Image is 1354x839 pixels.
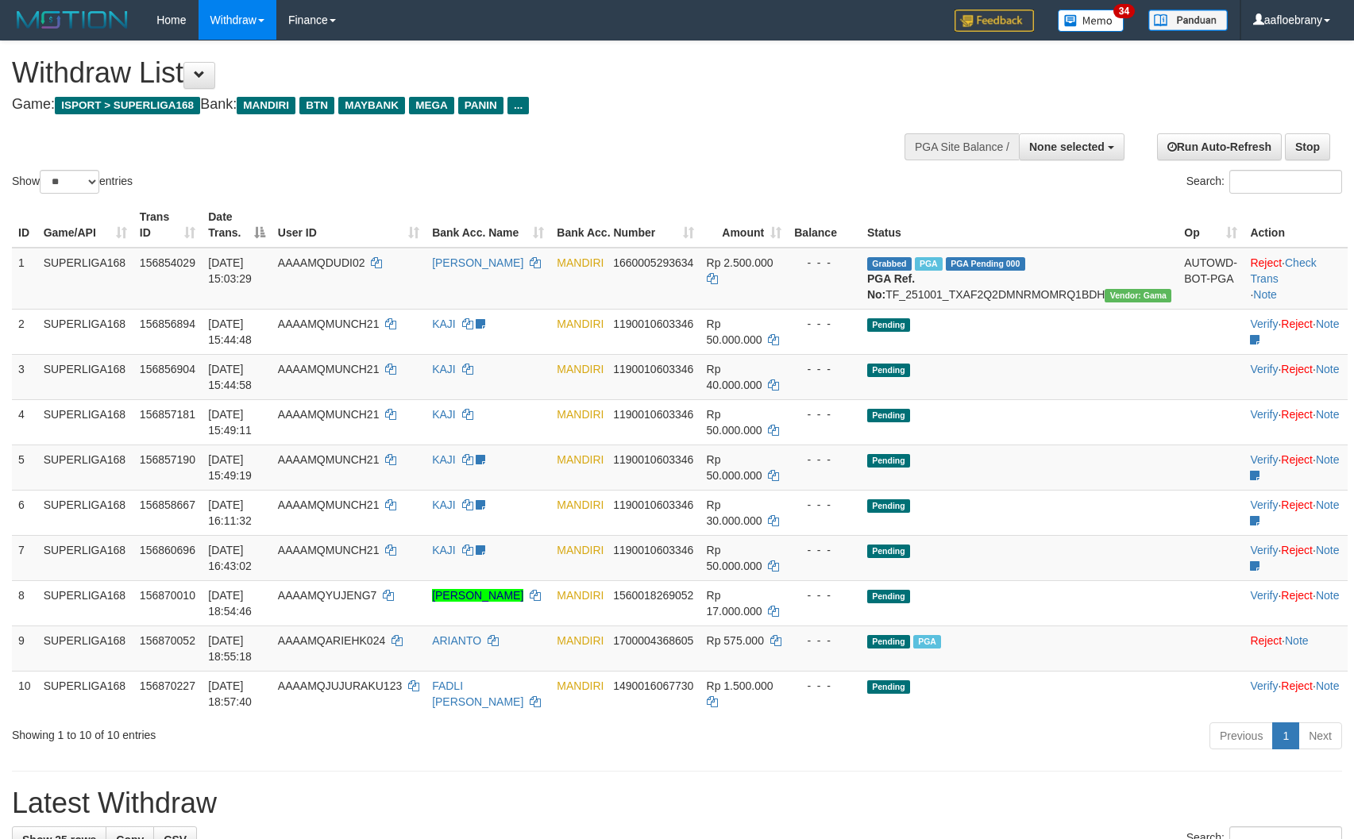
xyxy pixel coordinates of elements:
span: Pending [867,364,910,377]
a: Note [1316,453,1340,466]
span: Pending [867,454,910,468]
span: 156856904 [140,363,195,375]
span: 156858667 [140,498,195,511]
span: PANIN [458,97,503,114]
td: SUPERLIGA168 [37,445,133,490]
span: Copy 1660005293634 to clipboard [613,256,693,269]
td: SUPERLIGA168 [37,625,133,671]
img: Feedback.jpg [955,10,1034,32]
span: MAYBANK [338,97,405,114]
td: AUTOWD-BOT-PGA [1178,248,1244,310]
td: · · [1244,580,1348,625]
a: Previous [1209,722,1273,749]
h4: Game: Bank: [12,97,887,113]
span: Copy 1190010603346 to clipboard [613,453,693,466]
span: [DATE] 16:43:02 [208,544,252,572]
a: Note [1316,498,1340,511]
span: BTN [299,97,334,114]
span: 156857190 [140,453,195,466]
a: KAJI [432,363,456,375]
div: - - - [794,255,854,271]
th: Balance [788,202,861,248]
span: Rp 2.500.000 [707,256,773,269]
span: Rp 50.000.000 [707,453,762,482]
span: 34 [1113,4,1135,18]
a: Note [1316,544,1340,556]
td: SUPERLIGA168 [37,671,133,716]
td: SUPERLIGA168 [37,309,133,354]
span: Pending [867,545,910,558]
span: 156870052 [140,634,195,647]
span: Rp 575.000 [707,634,764,647]
span: Pending [867,590,910,603]
a: Note [1316,589,1340,602]
a: [PERSON_NAME] [432,589,523,602]
a: Reject [1250,634,1282,647]
div: - - - [794,542,854,558]
span: AAAAMQMUNCH21 [278,498,380,511]
span: MANDIRI [557,679,604,692]
h1: Latest Withdraw [12,787,1342,819]
a: FADLI [PERSON_NAME] [432,679,523,708]
td: 5 [12,445,37,490]
span: MANDIRI [557,363,604,375]
a: KAJI [432,453,456,466]
div: Showing 1 to 10 of 10 entries [12,721,552,743]
span: MANDIRI [557,544,604,556]
span: [DATE] 16:11:32 [208,498,252,527]
td: · · [1244,490,1348,535]
span: AAAAMQJUJURAKU123 [278,679,402,692]
a: Verify [1250,544,1278,556]
td: · · [1244,399,1348,445]
td: 2 [12,309,37,354]
a: Note [1316,318,1340,330]
a: KAJI [432,498,456,511]
td: 4 [12,399,37,445]
span: AAAAMQMUNCH21 [278,318,380,330]
a: Next [1298,722,1342,749]
span: Rp 1.500.000 [707,679,773,692]
td: SUPERLIGA168 [37,490,133,535]
span: AAAAMQYUJENG7 [278,589,376,602]
span: Copy 1190010603346 to clipboard [613,498,693,511]
td: · · [1244,248,1348,310]
td: · · [1244,535,1348,580]
span: Copy 1190010603346 to clipboard [613,408,693,421]
span: AAAAMQDUDI02 [278,256,365,269]
td: · · [1244,671,1348,716]
span: Copy 1190010603346 to clipboard [613,544,693,556]
span: MANDIRI [557,256,604,269]
span: MEGA [409,97,454,114]
a: Note [1316,679,1340,692]
th: Bank Acc. Number: activate to sort column ascending [550,202,700,248]
span: 156857181 [140,408,195,421]
td: SUPERLIGA168 [37,580,133,625]
span: AAAAMQMUNCH21 [278,363,380,375]
div: - - - [794,497,854,513]
span: Grabbed [867,257,912,271]
td: · [1244,625,1348,671]
a: Reject [1281,453,1313,466]
span: [DATE] 15:44:58 [208,363,252,391]
a: Reject [1281,589,1313,602]
button: None selected [1019,133,1124,160]
span: AAAAMQARIEHK024 [278,634,385,647]
th: Trans ID: activate to sort column ascending [133,202,202,248]
td: SUPERLIGA168 [37,354,133,399]
b: PGA Ref. No: [867,272,915,301]
td: SUPERLIGA168 [37,535,133,580]
a: Stop [1285,133,1330,160]
a: Reject [1281,544,1313,556]
td: 1 [12,248,37,310]
img: MOTION_logo.png [12,8,133,32]
span: Pending [867,318,910,332]
th: Game/API: activate to sort column ascending [37,202,133,248]
span: Copy 1560018269052 to clipboard [613,589,693,602]
a: Verify [1250,679,1278,692]
a: Verify [1250,408,1278,421]
span: Rp 50.000.000 [707,318,762,346]
a: KAJI [432,544,456,556]
a: ARIANTO [432,634,481,647]
span: [DATE] 15:49:11 [208,408,252,437]
td: · · [1244,445,1348,490]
